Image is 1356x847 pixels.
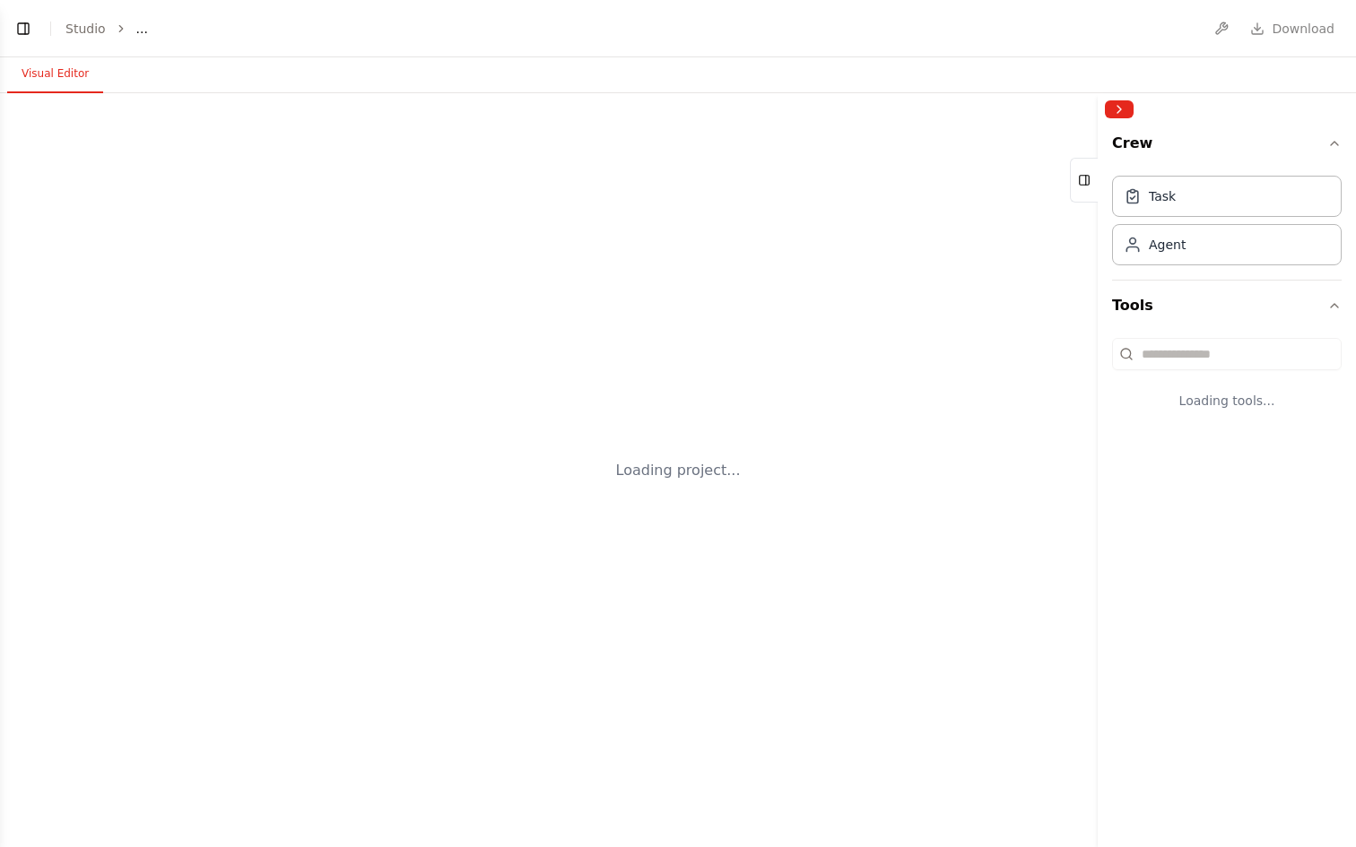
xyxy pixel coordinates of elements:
span: ... [136,20,148,38]
button: Toggle Sidebar [1091,93,1105,847]
button: Visual Editor [7,56,103,93]
div: Loading tools... [1112,377,1342,424]
div: Crew [1112,169,1342,280]
div: Task [1149,187,1176,205]
button: Crew [1112,125,1342,169]
div: Loading project... [616,460,741,481]
button: Tools [1112,281,1342,331]
a: Studio [65,22,106,36]
button: Collapse right sidebar [1105,100,1134,118]
div: Tools [1112,331,1342,438]
nav: breadcrumb [65,20,148,38]
button: Show left sidebar [11,16,36,41]
div: Agent [1149,236,1186,254]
